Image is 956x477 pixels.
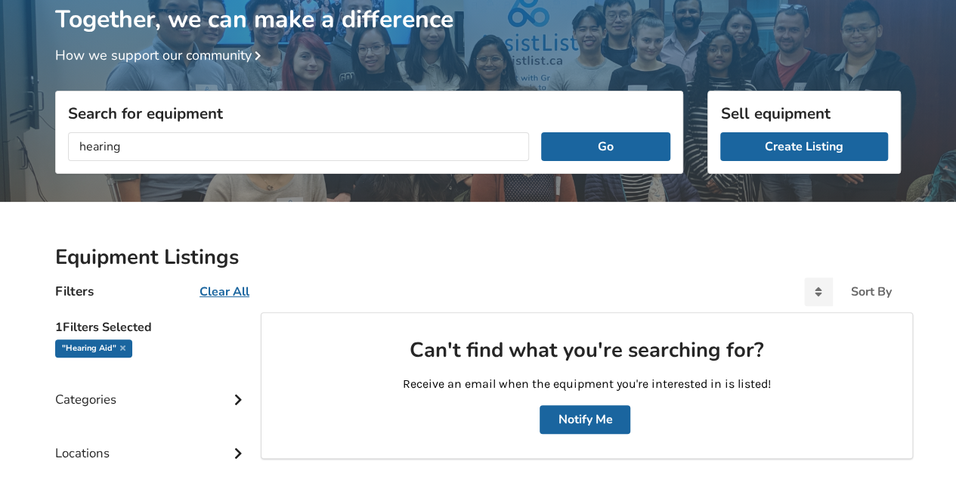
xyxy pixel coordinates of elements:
div: Sort By [851,286,892,298]
button: Go [541,132,670,161]
input: I am looking for... [68,132,529,161]
h5: 1 Filters Selected [55,312,249,339]
button: Notify Me [540,405,630,434]
h2: Equipment Listings [55,244,901,271]
a: How we support our community [55,46,267,64]
div: Locations [55,415,249,469]
h3: Search for equipment [68,104,670,123]
h2: Can't find what you're searching for? [286,337,888,364]
a: Create Listing [720,132,888,161]
u: Clear All [200,283,249,300]
h4: Filters [55,283,94,300]
h3: Sell equipment [720,104,888,123]
p: Receive an email when the equipment you're interested in is listed! [286,376,888,393]
div: "hearing aid" [55,339,132,358]
div: Categories [55,361,249,415]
